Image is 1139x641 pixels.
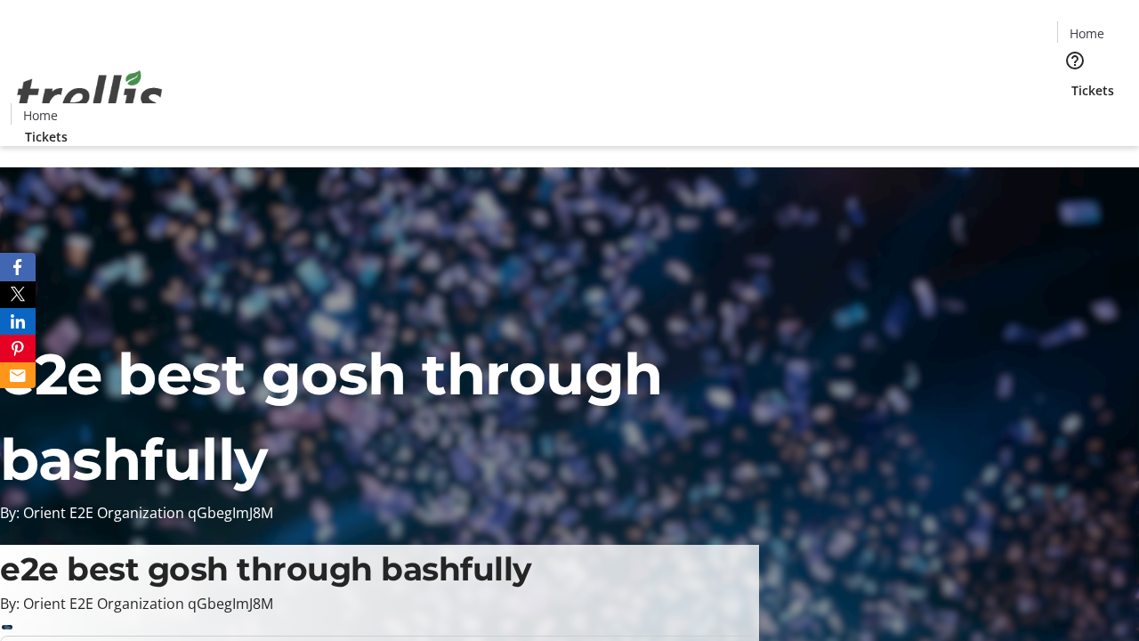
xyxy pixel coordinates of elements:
[1071,81,1114,100] span: Tickets
[11,51,169,140] img: Orient E2E Organization qGbegImJ8M's Logo
[1057,81,1128,100] a: Tickets
[12,106,69,125] a: Home
[1070,24,1104,43] span: Home
[1058,24,1115,43] a: Home
[1057,43,1093,78] button: Help
[11,127,82,146] a: Tickets
[25,127,68,146] span: Tickets
[1057,100,1093,135] button: Cart
[23,106,58,125] span: Home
